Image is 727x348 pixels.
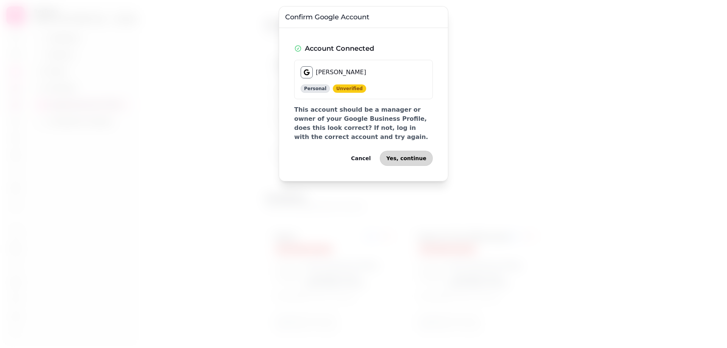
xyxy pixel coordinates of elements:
h3: Account Connected [305,43,374,54]
h3: Confirm Google Account [285,12,442,22]
span: Cancel [351,156,371,161]
button: Yes, continue [380,151,433,166]
span: Yes, continue [386,156,426,161]
p: [PERSON_NAME] [316,68,366,77]
p: This account should be a manager or owner of your Google Business Profile, does this look correct... [294,105,433,142]
button: Cancel [345,151,377,166]
div: personal [301,84,330,93]
div: unverified [333,84,366,93]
